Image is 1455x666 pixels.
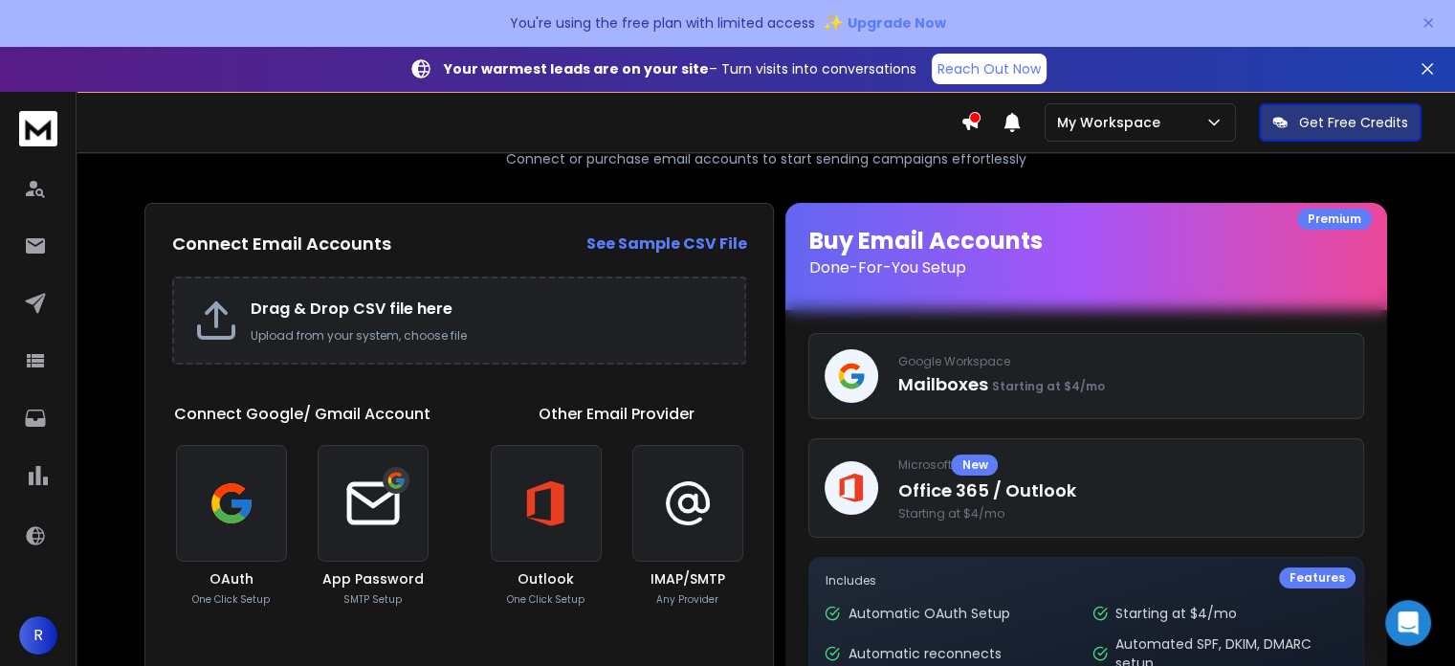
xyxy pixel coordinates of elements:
[444,59,709,78] strong: Your warmest leads are on your site
[251,328,725,344] p: Upload from your system, choose file
[174,403,430,426] h1: Connect Google/ Gmail Account
[539,403,694,426] h1: Other Email Provider
[656,592,718,607] p: Any Provider
[1115,604,1237,623] p: Starting at $4/mo
[823,10,844,36] span: ✨
[808,226,1364,279] h1: Buy Email Accounts
[19,616,57,655] button: R
[825,573,1348,588] p: Includes
[897,455,1348,476] p: Microsoft
[1279,567,1356,588] div: Features
[19,111,57,146] img: logo
[1259,103,1422,142] button: Get Free Credits
[507,592,584,607] p: One Click Setup
[951,455,998,476] div: New
[1385,600,1431,646] div: Open Intercom Messenger
[322,569,424,588] h3: App Password
[823,4,946,42] button: ✨Upgrade Now
[897,506,1348,522] span: Starting at $4/mo
[1057,113,1168,132] p: My Workspace
[585,233,746,255] strong: See Sample CSV File
[937,59,1041,78] p: Reach Out Now
[209,569,254,588] h3: OAuth
[518,569,574,588] h3: Outlook
[932,54,1047,84] a: Reach Out Now
[510,13,815,33] p: You're using the free plan with limited access
[897,477,1348,504] p: Office 365 / Outlook
[192,592,270,607] p: One Click Setup
[650,569,725,588] h3: IMAP/SMTP
[897,354,1348,369] p: Google Workspace
[585,233,746,255] a: See Sample CSV File
[172,231,391,257] h2: Connect Email Accounts
[897,371,1348,398] p: Mailboxes
[1297,209,1372,230] div: Premium
[343,592,402,607] p: SMTP Setup
[848,13,946,33] span: Upgrade Now
[506,149,1026,168] p: Connect or purchase email accounts to start sending campaigns effortlessly
[444,59,916,78] p: – Turn visits into conversations
[1299,113,1408,132] p: Get Free Credits
[808,256,1364,279] p: Done-For-You Setup
[991,378,1104,394] span: Starting at $4/mo
[848,644,1001,663] p: Automatic reconnects
[848,604,1009,623] p: Automatic OAuth Setup
[251,298,725,321] h2: Drag & Drop CSV file here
